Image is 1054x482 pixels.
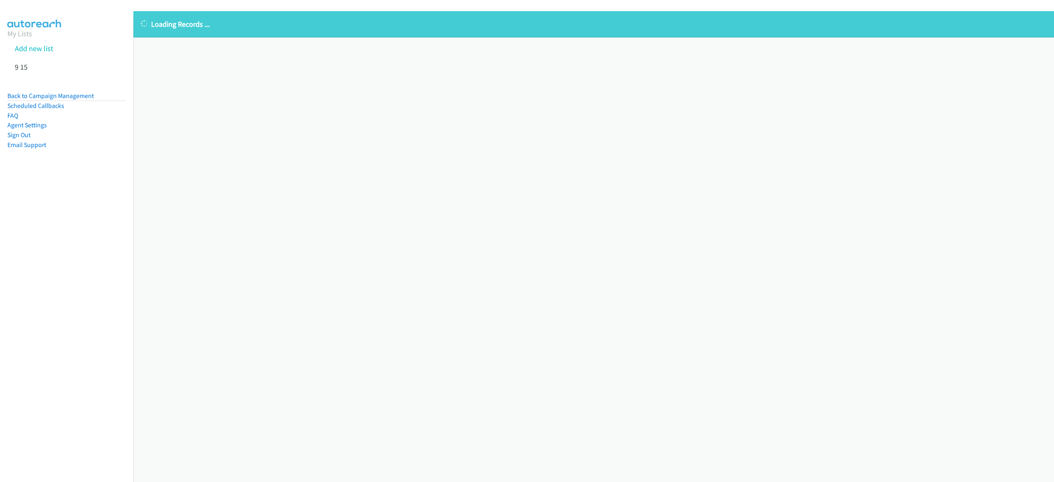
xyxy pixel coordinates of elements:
[7,112,18,119] a: FAQ
[15,62,28,72] a: 9 15
[7,29,32,38] a: My Lists
[15,44,53,53] a: Add new list
[7,121,47,129] a: Agent Settings
[141,19,1047,30] p: Loading Records ...
[7,92,94,100] a: Back to Campaign Management
[7,131,30,139] a: Sign Out
[7,102,64,110] a: Scheduled Callbacks
[7,141,46,149] a: Email Support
